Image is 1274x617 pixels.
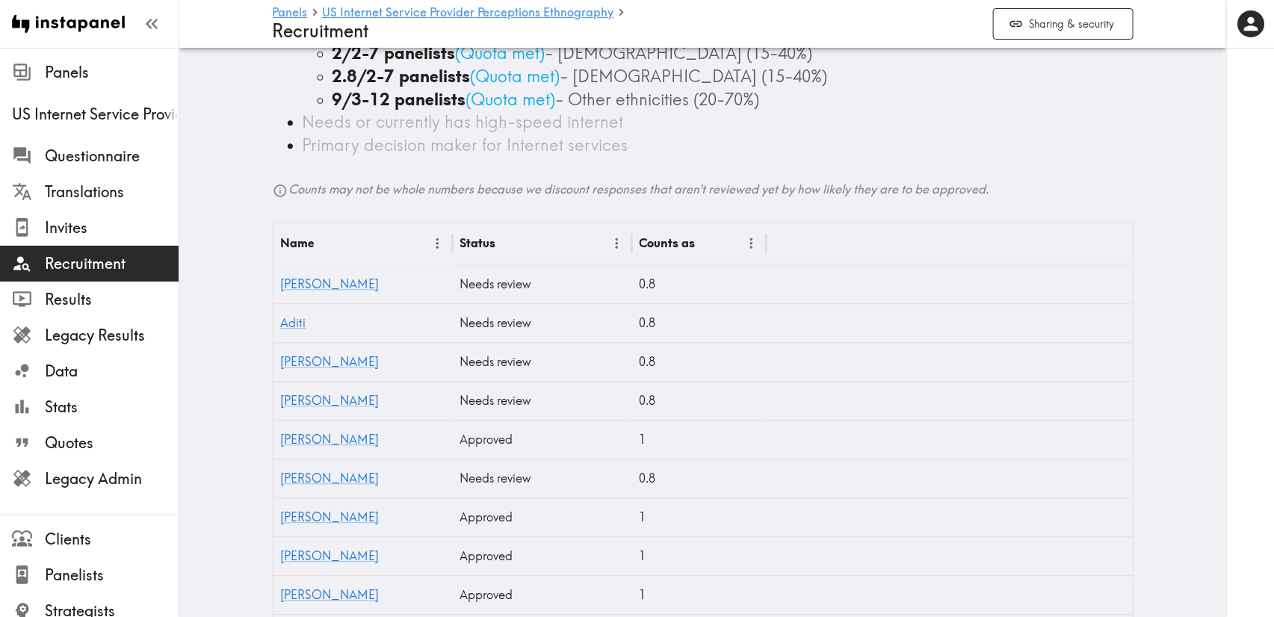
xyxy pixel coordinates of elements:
span: - [DEMOGRAPHIC_DATA] (15-40%) [545,43,813,63]
span: - Other ethnicities (20-70%) [556,89,760,110]
span: Needs or currently has high-speed internet [303,111,624,132]
div: 1 [632,497,767,536]
div: 1 [632,575,767,614]
span: - [DEMOGRAPHIC_DATA] (15-40%) [560,66,828,87]
div: Approved [453,420,632,459]
div: Status [460,235,496,250]
span: ( Quota met ) [471,66,560,87]
a: [PERSON_NAME] [281,276,380,291]
div: Needs review [453,381,632,420]
div: 0.8 [632,342,767,381]
span: ( Quota met ) [456,43,545,63]
button: Sort [697,232,720,255]
span: Questionnaire [45,146,179,167]
div: 0.8 [632,381,767,420]
div: Needs review [453,342,632,381]
h6: Counts may not be whole numbers because we discount responses that aren't reviewed yet by how lik... [273,181,1134,198]
b: 9/3-12 panelists [333,89,466,110]
b: 2/2-7 panelists [333,43,456,63]
span: Results [45,289,179,310]
div: 0.8 [632,459,767,497]
a: [PERSON_NAME] [281,432,380,447]
a: Panels [273,6,308,20]
div: Approved [453,575,632,614]
button: Menu [426,232,449,255]
span: Panels [45,62,179,83]
div: Approved [453,536,632,575]
span: Translations [45,182,179,202]
a: [PERSON_NAME] [281,587,380,602]
h4: Recruitment [273,20,981,42]
a: [PERSON_NAME] [281,354,380,369]
span: Clients [45,529,179,550]
div: 0.8 [632,264,767,303]
div: 1 [632,536,767,575]
a: Aditi [281,315,306,330]
div: Needs review [453,303,632,342]
a: [PERSON_NAME] [281,393,380,408]
button: Sort [316,232,339,255]
span: Panelists [45,565,179,586]
b: 2.8/2-7 panelists [333,66,471,87]
span: Primary decision maker for Internet services [303,134,628,155]
span: ( Quota met ) [466,89,556,110]
a: [PERSON_NAME] [281,509,380,524]
div: Name [281,235,315,250]
span: US Internet Service Provider Perceptions Ethnography [12,104,179,125]
button: Sort [498,232,521,255]
div: 0.8 [632,303,767,342]
button: Sharing & security [993,8,1134,40]
div: 1 [632,420,767,459]
a: [PERSON_NAME] [281,548,380,563]
div: Needs review [453,459,632,497]
span: Legacy Results [45,325,179,346]
a: US Internet Service Provider Perceptions Ethnography [322,6,614,20]
span: Stats [45,397,179,418]
div: Approved [453,497,632,536]
span: Quotes [45,432,179,453]
a: [PERSON_NAME] [281,471,380,486]
button: Menu [605,232,628,255]
button: Menu [740,232,763,255]
span: Data [45,361,179,382]
span: Invites [45,217,179,238]
span: Legacy Admin [45,468,179,489]
span: Recruitment [45,253,179,274]
div: Needs review [453,264,632,303]
div: Counts as [640,235,696,250]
